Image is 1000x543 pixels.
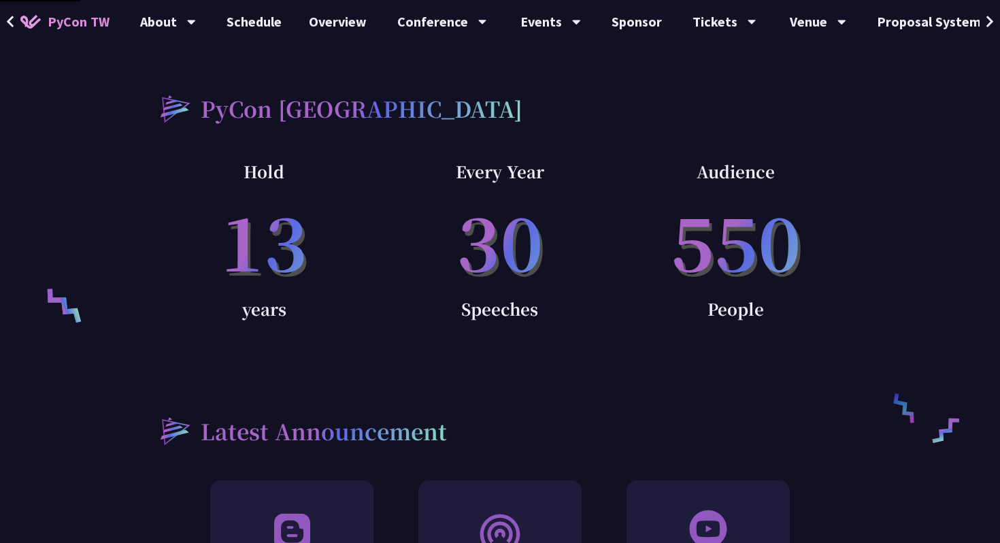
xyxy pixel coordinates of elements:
[382,185,618,295] p: 30
[146,295,382,323] p: years
[382,158,618,185] p: Every Year
[618,185,854,295] p: 550
[618,295,854,323] p: People
[201,414,447,447] h2: Latest Announcement
[382,295,618,323] p: Speeches
[48,12,110,32] span: PyCon TW
[201,92,522,125] h2: PyCon [GEOGRAPHIC_DATA]
[7,5,123,39] a: PyCon TW
[146,404,201,456] img: heading-bullet
[20,15,41,29] img: Home icon of PyCon TW 2025
[146,185,382,295] p: 13
[618,158,854,185] p: Audience
[146,82,201,134] img: heading-bullet
[146,158,382,185] p: Hold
